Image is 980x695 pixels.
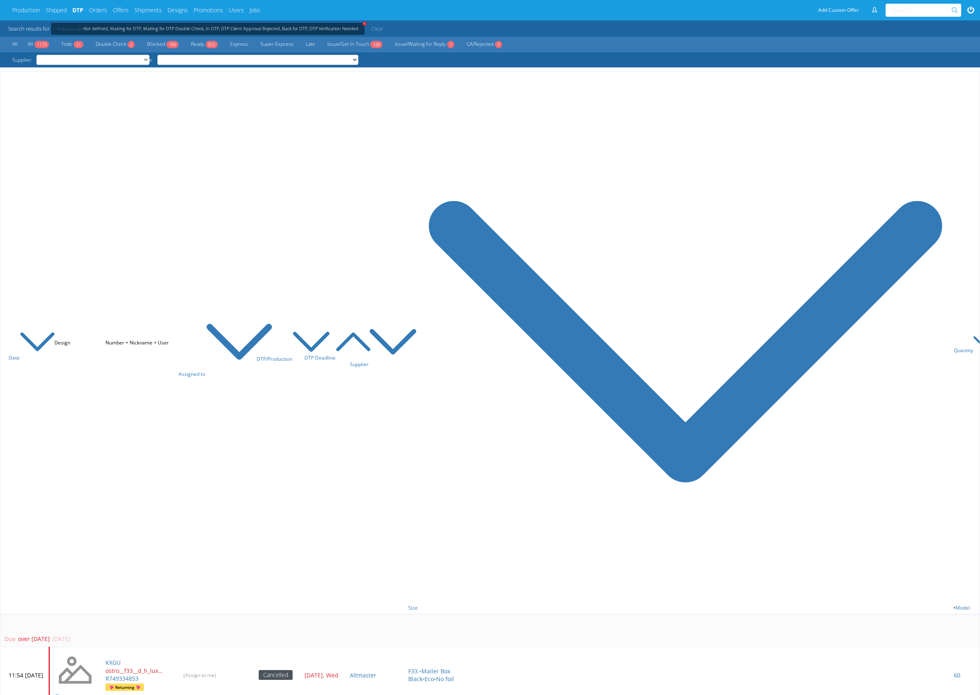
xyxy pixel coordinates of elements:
div: Due [4,635,16,643]
a: Date [9,354,56,361]
a: CA/Rejected5 [463,39,506,50]
span: 2 [128,41,135,48]
div: [DATE] [50,635,71,643]
a: Promotions [194,6,223,14]
a: Black [408,675,423,683]
a: Assigned to [179,371,273,378]
a: Cancelled [259,671,293,679]
span: 1173 [34,41,49,48]
a: Issue/Waiting for Reply1 [391,39,459,50]
a: Issue/Get In Touch188 [323,39,387,50]
a: Late [302,39,319,50]
a: Supplier [350,361,417,368]
a: Mailer Box [421,667,450,675]
a: Super-Express [256,39,298,50]
span: 922 [206,41,218,48]
a: Clear [369,22,386,35]
p: 11:54 [DATE] [9,671,43,679]
a: 60 [954,671,960,679]
a: DTP/Production [257,355,330,362]
a: KXGU [105,659,121,666]
a: Designs [168,6,188,14]
a: DTP Deadline [304,354,371,361]
a: Altmaster [350,671,376,679]
th: Design [49,72,101,614]
a: F33. [408,667,419,675]
p: ostro__f33__d_h_luxury__KXGU [105,667,163,675]
a: Orders [89,6,107,14]
div: Cancelled [259,670,293,680]
a: +Production state:Not defined, Waiting for DTP, Waiting for DTP Double Check, In DTP, DTP Client ... [57,27,358,31]
div: over [DATE] [16,635,50,643]
a: All1173 [24,39,53,50]
a: Ready922 [187,39,222,50]
a: Todo21 [57,39,87,50]
span: 189 [166,41,179,48]
a: No foil [436,675,454,683]
span: Production state: [57,27,83,31]
a: Blocked189 [143,39,183,50]
img: no_design.png [55,650,96,691]
span: Supplier: [8,55,36,65]
th: • • Print [403,72,949,614]
span: DTP Assignee: [118,55,157,65]
a: Double Check2 [92,39,139,50]
span: 21 [74,41,83,48]
a: DTP [72,6,83,14]
span: Returning [108,684,142,691]
a: R749334853 [105,675,139,682]
a: All [8,39,22,49]
a: Jobs [250,6,260,14]
span: 1 [447,41,454,48]
span: 188 [370,41,383,48]
a: Shipped [46,6,67,14]
a: Add Custom Offer [814,4,864,17]
a: Offers [113,6,129,14]
a: [DATE], Wed [304,671,340,679]
span: Search results for [8,25,50,32]
th: Number + Nickname + User [101,72,174,614]
input: (Assign to me) [179,669,221,681]
input: Search for... [891,4,953,17]
a: Users [229,6,244,14]
a: Production [12,6,40,14]
span: 5 [495,41,502,48]
a: Eco [425,675,434,683]
a: ostro__f33__d_h_luxury__KXGU [105,667,169,675]
span: + [362,21,367,26]
a: Returning [105,684,144,691]
a: Size [408,604,953,611]
a: Shipments [134,6,162,14]
a: Express [226,39,252,50]
a: Unassigned [239,55,273,65]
